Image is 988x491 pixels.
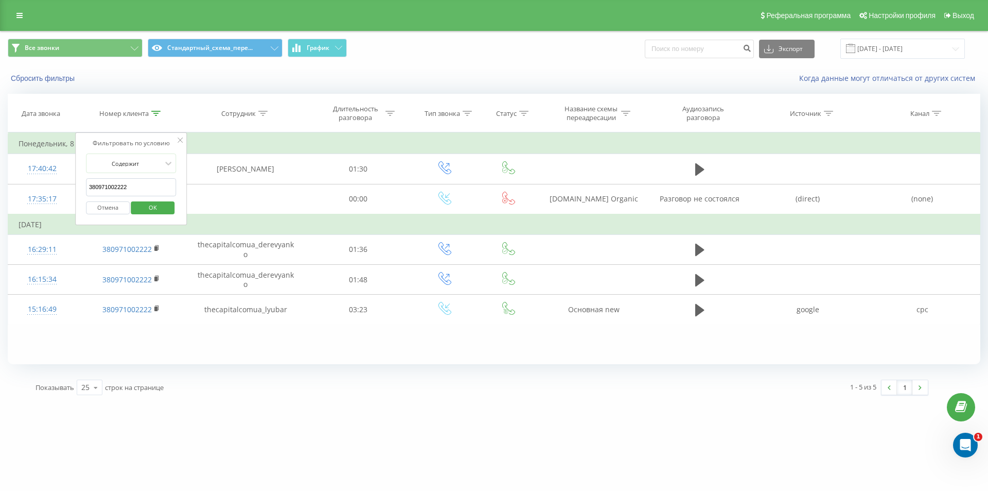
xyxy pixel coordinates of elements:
[8,133,980,154] td: Понедельник, 8 Сентября 2025
[305,265,411,295] td: 01:48
[790,109,821,118] div: Источник
[19,159,65,179] div: 17:40:42
[910,109,929,118] div: Канал
[102,304,152,314] a: 380971002222
[8,74,80,83] button: Сбросить фильтры
[19,240,65,260] div: 16:29:11
[86,138,177,148] div: Фильтровать по условию
[102,275,152,284] a: 380971002222
[869,11,936,20] span: Настройки профиля
[288,39,347,57] button: График
[305,234,411,264] td: 01:36
[86,201,130,214] button: Отмена
[799,73,980,83] a: Когда данные могут отличаться от других систем
[22,109,60,118] div: Дата звонка
[81,382,90,393] div: 25
[538,295,648,325] td: Основная new
[645,40,754,58] input: Поиск по номеру
[19,299,65,319] div: 15:16:49
[759,40,815,58] button: Экспорт
[425,109,460,118] div: Тип звонка
[766,11,851,20] span: Реферальная программа
[8,214,980,235] td: [DATE]
[328,105,383,122] div: Длительность разговора
[897,380,912,395] a: 1
[138,199,167,215] span: OK
[186,154,305,184] td: [PERSON_NAME]
[186,265,305,295] td: thecapitalcomua_derevyanko
[221,109,256,118] div: Сотрудник
[669,105,736,122] div: Аудиозапись разговора
[305,184,411,214] td: 00:00
[305,295,411,325] td: 03:23
[660,194,739,204] span: Разговор не состоялся
[865,184,980,214] td: (none)
[19,269,65,290] div: 16:15:34
[105,383,164,392] span: строк на странице
[86,178,177,196] input: Введите значение
[563,105,619,122] div: Название схемы переадресации
[36,383,74,392] span: Показывать
[496,109,517,118] div: Статус
[751,295,866,325] td: google
[131,201,175,214] button: OK
[305,154,411,184] td: 01:30
[952,11,974,20] span: Выход
[99,109,149,118] div: Номер клиента
[19,189,65,209] div: 17:35:17
[148,39,283,57] button: Стандартный_схема_пере...
[850,382,876,392] div: 1 - 5 из 5
[102,244,152,254] a: 380971002222
[974,433,982,441] span: 1
[538,184,648,214] td: [DOMAIN_NAME] Organic
[751,184,866,214] td: (direct)
[307,44,329,52] span: График
[186,234,305,264] td: thecapitalcomua_derevyanko
[25,44,59,52] span: Все звонки
[8,39,143,57] button: Все звонки
[953,433,978,458] iframe: Intercom live chat
[865,295,980,325] td: cpc
[186,295,305,325] td: thecapitalcomua_lyubar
